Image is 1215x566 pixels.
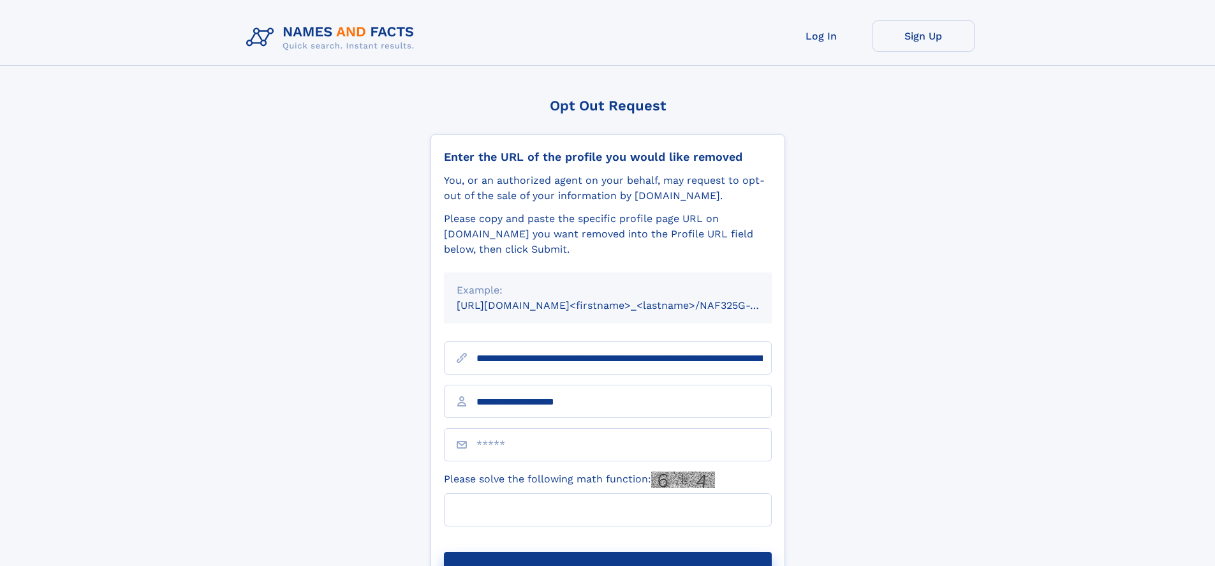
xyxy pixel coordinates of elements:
[873,20,975,52] a: Sign Up
[457,283,759,298] div: Example:
[444,150,772,164] div: Enter the URL of the profile you would like removed
[241,20,425,55] img: Logo Names and Facts
[444,173,772,204] div: You, or an authorized agent on your behalf, may request to opt-out of the sale of your informatio...
[431,98,785,114] div: Opt Out Request
[770,20,873,52] a: Log In
[457,299,796,311] small: [URL][DOMAIN_NAME]<firstname>_<lastname>/NAF325G-xxxxxxxx
[444,211,772,257] div: Please copy and paste the specific profile page URL on [DOMAIN_NAME] you want removed into the Pr...
[444,472,715,488] label: Please solve the following math function:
